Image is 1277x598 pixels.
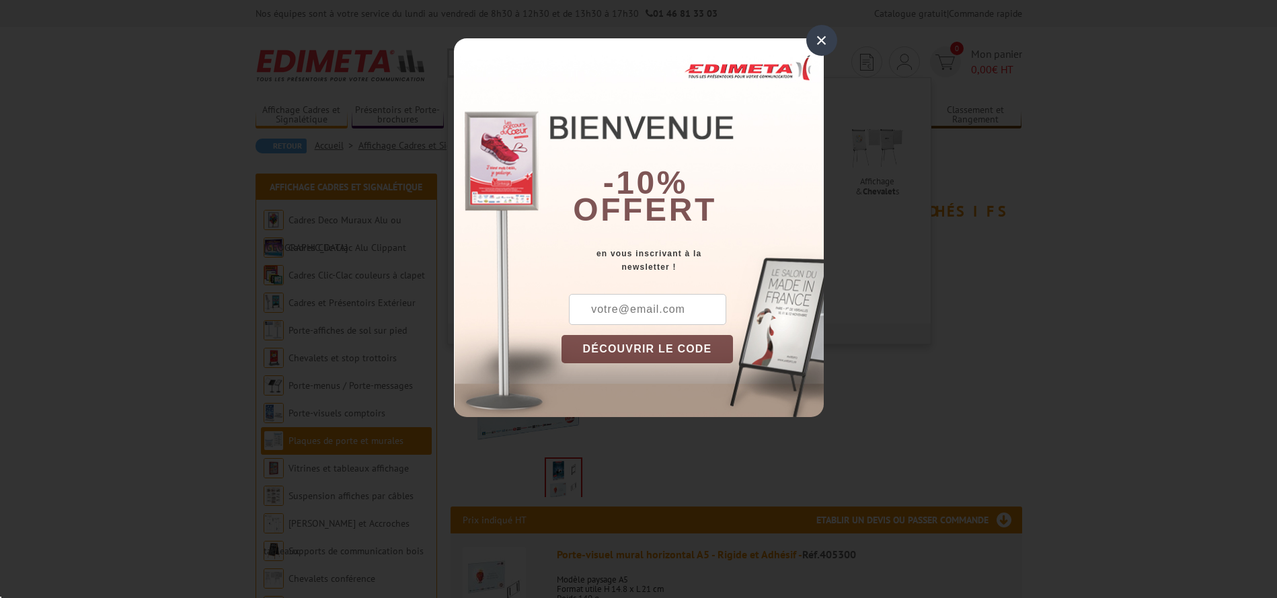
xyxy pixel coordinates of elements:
[569,294,726,325] input: votre@email.com
[806,25,837,56] div: ×
[562,335,734,363] button: DÉCOUVRIR LE CODE
[562,247,824,274] div: en vous inscrivant à la newsletter !
[573,192,717,227] font: offert
[603,165,688,200] b: -10%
